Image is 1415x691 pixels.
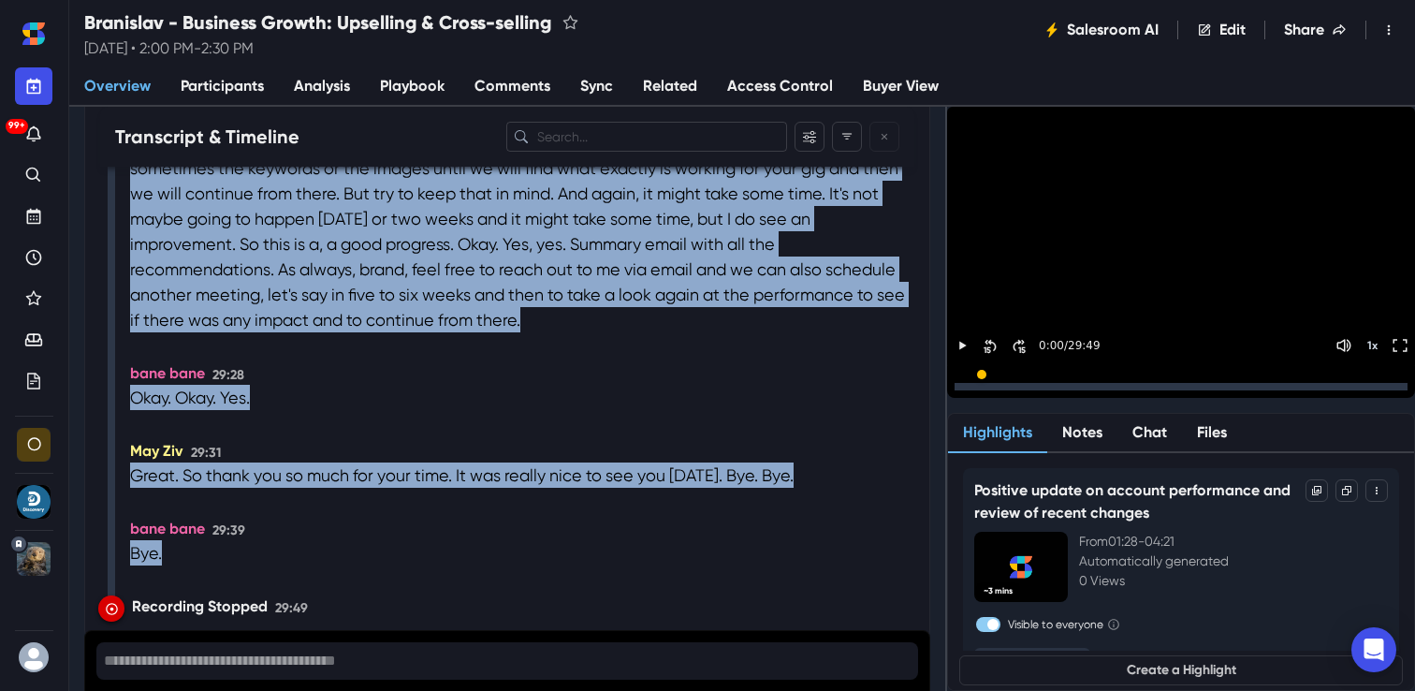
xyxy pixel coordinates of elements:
span: Overview [84,75,151,97]
div: Discovery Calls [17,485,51,519]
button: User menu [15,639,53,676]
button: Notes [1047,414,1117,453]
button: Play [1087,195,1275,232]
button: New meeting [15,67,52,105]
button: Toggle Menu [1365,479,1388,502]
p: 99+ [8,122,25,130]
p: Summary email with all the recommendations. [130,231,775,282]
button: Toggle FullScreen [1389,334,1411,357]
a: Home [15,15,52,52]
button: Skip Back 30 Seconds [979,334,1001,357]
h2: Branislav - Business Growth: Upselling & Cross-selling [84,11,551,34]
div: Open Intercom Messenger [1351,627,1396,672]
button: Chat [1117,414,1182,453]
p: [DATE] • 2:00 PM - 2:30 PM [84,37,581,60]
span: ~3 mins [976,582,1020,600]
button: Toggle Menu [1370,11,1408,49]
button: Notifications [15,116,52,154]
p: Automatically generated [1079,551,1388,571]
a: Upcoming [15,198,52,236]
p: It's not maybe going to happen [DATE] or two weeks and it might take some time, but I do see an i... [130,181,879,257]
button: Filter [795,122,824,152]
p: 29:49 [275,598,308,618]
p: 29:31 [191,443,221,463]
label: Visible to everyone [1008,616,1103,633]
button: Share [1269,11,1362,49]
span: Buyer View [863,75,939,97]
a: Your Plans [15,363,52,401]
p: So this is a, a good progress. [240,231,458,257]
button: Play [951,334,973,357]
p: bane bane [130,518,205,540]
button: favorite this meeting [559,11,581,34]
div: Seller Plus - Otters [17,542,51,576]
a: Access Control [712,67,848,107]
p: As always, brand, feel free to reach out to me via email and we can also schedule another meeting... [130,257,905,332]
p: Yes, yes. [503,231,570,257]
div: Organization [17,428,51,462]
button: Change speed [1361,334,1383,357]
h3: Transcript & Timeline [115,125,299,148]
p: 0 Views [1079,571,1388,591]
p: 29:28 [212,365,244,385]
p: Okay. [175,385,220,410]
div: Organization [27,435,41,453]
a: Related [628,67,712,107]
button: Mute [1333,334,1355,357]
p: So thank you so much for your time. [182,463,456,488]
p: Okay. [458,231,503,257]
p: But try to keep that in mind. [343,181,558,206]
a: Search [15,157,52,195]
p: bane bane [130,362,205,385]
a: Comments [460,67,565,107]
p: From 01:28 - 04:21 [1079,532,1388,551]
button: Create a Highlight [959,655,1403,685]
p: Positive update on account performance and review of recent changes [974,479,1298,524]
p: Yes. [220,385,250,410]
img: Highlight Thumbnail [974,532,1068,602]
button: Edit [1182,11,1261,49]
button: Filter [832,122,862,152]
p: 1 x [1367,339,1378,352]
button: Play Highlights [1087,243,1275,281]
a: Favorites [15,281,52,318]
p: Bye. [726,463,762,488]
p: Bye. [130,540,162,566]
button: Options [1306,479,1328,502]
span: Participants [181,75,264,97]
button: Salesroom AI [1029,11,1174,49]
span: Playbook [380,75,445,97]
div: 15 [1018,345,1026,356]
input: Search the transcription [506,122,787,152]
button: Highlights [948,414,1047,453]
span: Recording Stopped [132,597,268,615]
p: 29:39 [212,521,245,540]
p: Bye. [762,463,794,488]
span: Analysis [294,75,350,97]
div: 15 [984,345,991,356]
p: It was really nice to see you [DATE]. [456,463,726,488]
a: Waiting Room [15,322,52,360]
p: And again, it might take some time. [558,181,829,206]
p: 0:00 / 29:49 [1035,337,1101,354]
button: Copy Link [1335,479,1358,502]
button: Files [1182,414,1242,453]
p: And we'll have these meetings, we will need to fine tune sometimes the keywords or the images unt... [130,130,910,206]
p: Okay. [130,385,175,410]
a: Recent [15,240,52,277]
button: Skip Forward 30 Seconds [1007,334,1029,357]
p: Great. [130,463,182,488]
a: Sync [565,67,628,107]
button: Reset Filters [869,122,899,152]
p: May Ziv [130,440,183,463]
